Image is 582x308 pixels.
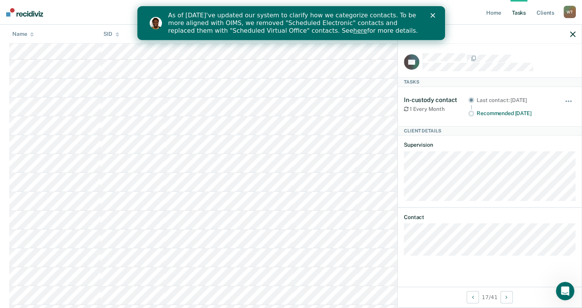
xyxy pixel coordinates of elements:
div: 17 / 41 [398,287,582,307]
div: 1 Every Month [404,106,468,112]
div: Name [12,31,34,37]
div: Client Details [398,126,582,136]
div: W T [564,6,576,18]
div: In-custody contact [404,96,468,104]
a: here [216,21,230,28]
div: Recommended [DATE] [477,110,554,117]
div: SID [103,31,119,37]
div: Close [293,7,301,12]
div: Tasks [398,77,582,87]
button: Previous Client [467,291,479,303]
iframe: Intercom live chat [556,282,574,300]
div: Last contact: [DATE] [477,97,554,104]
button: Next Client [500,291,513,303]
iframe: Intercom live chat banner [137,6,445,40]
dt: Supervision [404,142,575,148]
img: Recidiviz [6,8,43,17]
dt: Contact [404,214,575,221]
